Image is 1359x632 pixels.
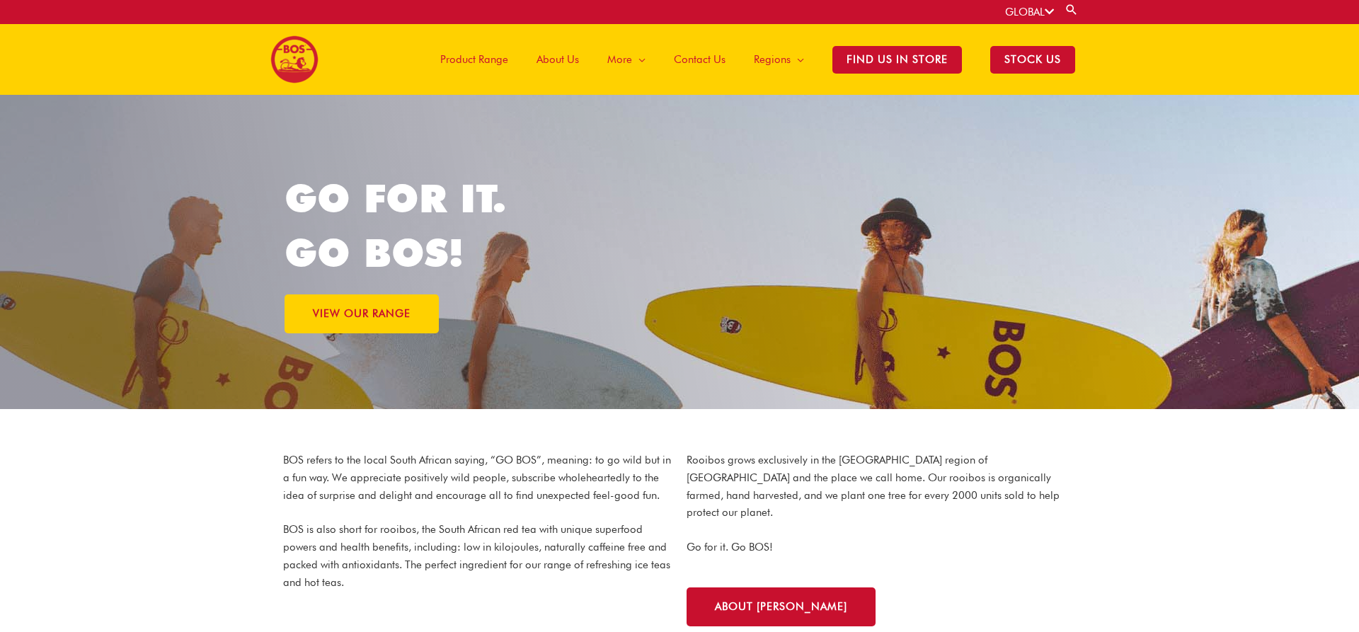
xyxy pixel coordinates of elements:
[818,24,976,95] a: Find Us in Store
[1065,3,1079,16] a: Search button
[415,24,1089,95] nav: Site Navigation
[313,309,411,319] span: VIEW OUR RANGE
[607,38,632,81] span: More
[740,24,818,95] a: Regions
[674,38,726,81] span: Contact Us
[283,452,672,504] p: BOS refers to the local South African saying, “GO BOS”, meaning: to go wild but in a fun way. We ...
[593,24,660,95] a: More
[754,38,791,81] span: Regions
[440,38,508,81] span: Product Range
[283,521,672,591] p: BOS is also short for rooibos, the South African red tea with unique superfood powers and health ...
[990,46,1075,74] span: STOCK US
[270,35,319,84] img: BOS logo finals-200px
[285,171,680,280] h1: GO FOR IT. GO BOS!
[976,24,1089,95] a: STOCK US
[285,294,439,333] a: VIEW OUR RANGE
[522,24,593,95] a: About Us
[715,602,847,612] span: About [PERSON_NAME]
[687,452,1076,522] p: Rooibos grows exclusively in the [GEOGRAPHIC_DATA] region of [GEOGRAPHIC_DATA] and the place we c...
[1005,6,1054,18] a: GLOBAL
[687,539,1076,556] p: Go for it. Go BOS!
[660,24,740,95] a: Contact Us
[687,587,876,626] a: About [PERSON_NAME]
[426,24,522,95] a: Product Range
[537,38,579,81] span: About Us
[832,46,962,74] span: Find Us in Store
